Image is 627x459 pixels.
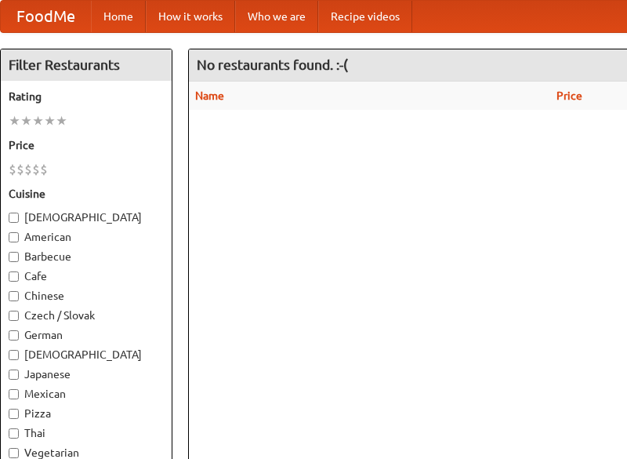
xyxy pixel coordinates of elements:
input: [DEMOGRAPHIC_DATA] [9,213,19,223]
label: Barbecue [9,249,164,264]
li: ★ [32,112,44,129]
h5: Price [9,137,164,153]
a: Price [556,89,582,102]
label: [DEMOGRAPHIC_DATA] [9,209,164,225]
input: [DEMOGRAPHIC_DATA] [9,350,19,360]
label: [DEMOGRAPHIC_DATA] [9,347,164,362]
li: ★ [9,112,20,129]
label: Pizza [9,406,164,421]
a: Home [91,1,146,32]
input: German [9,330,19,341]
input: Czech / Slovak [9,311,19,321]
li: $ [9,161,16,178]
li: $ [40,161,48,178]
input: Vegetarian [9,448,19,458]
li: $ [32,161,40,178]
input: Cafe [9,271,19,282]
ng-pluralize: No restaurants found. :-( [197,57,348,72]
h5: Cuisine [9,186,164,202]
li: ★ [20,112,32,129]
a: Name [195,89,224,102]
label: German [9,327,164,343]
label: Japanese [9,366,164,382]
li: ★ [56,112,67,129]
a: Recipe videos [318,1,412,32]
input: Thai [9,428,19,439]
label: American [9,229,164,245]
li: $ [16,161,24,178]
input: Barbecue [9,252,19,262]
h5: Rating [9,89,164,104]
li: $ [24,161,32,178]
label: Czech / Slovak [9,308,164,323]
a: How it works [146,1,235,32]
label: Mexican [9,386,164,402]
li: ★ [44,112,56,129]
input: Mexican [9,389,19,399]
label: Thai [9,425,164,441]
h4: Filter Restaurants [1,49,172,81]
a: Who we are [235,1,318,32]
input: American [9,232,19,242]
input: Chinese [9,291,19,301]
a: FoodMe [1,1,91,32]
label: Cafe [9,268,164,284]
input: Pizza [9,409,19,419]
label: Chinese [9,288,164,304]
input: Japanese [9,370,19,380]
